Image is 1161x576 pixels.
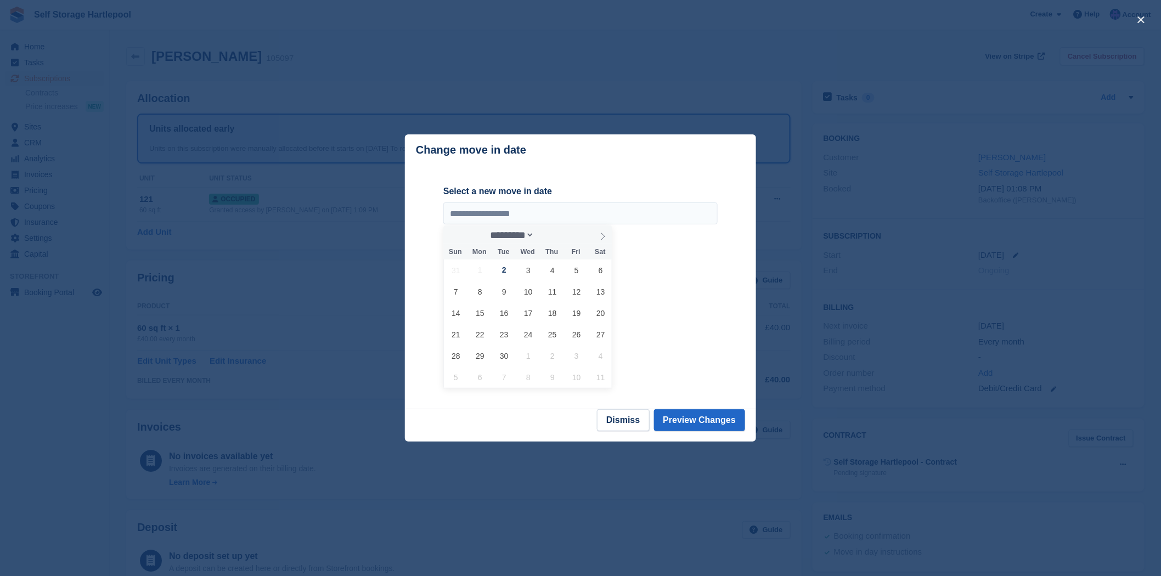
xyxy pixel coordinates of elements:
span: September 10, 2025 [517,281,539,302]
span: September 15, 2025 [469,302,491,324]
span: September 20, 2025 [590,302,611,324]
span: Thu [540,249,564,256]
span: September 24, 2025 [517,324,539,345]
span: August 31, 2025 [445,259,466,281]
p: Change move in date [416,144,526,156]
input: Year [534,229,569,241]
span: October 11, 2025 [590,366,611,388]
span: September 22, 2025 [469,324,491,345]
span: September 16, 2025 [493,302,515,324]
span: October 7, 2025 [493,366,515,388]
span: September 30, 2025 [493,345,515,366]
span: September 14, 2025 [445,302,466,324]
span: September 19, 2025 [566,302,587,324]
button: Dismiss [597,409,649,431]
span: September 9, 2025 [493,281,515,302]
span: September 29, 2025 [469,345,491,366]
span: Sun [443,249,467,256]
span: October 10, 2025 [566,366,587,388]
span: September 5, 2025 [566,259,587,281]
span: September 25, 2025 [542,324,563,345]
span: October 3, 2025 [566,345,587,366]
span: September 13, 2025 [590,281,611,302]
span: September 21, 2025 [445,324,466,345]
span: September 6, 2025 [590,259,611,281]
span: September 7, 2025 [445,281,466,302]
select: Month [487,229,535,241]
span: September 17, 2025 [517,302,539,324]
span: October 8, 2025 [517,366,539,388]
span: Sat [588,249,612,256]
button: close [1132,11,1150,29]
span: October 9, 2025 [542,366,563,388]
label: Select a new move in date [443,185,718,198]
span: October 1, 2025 [517,345,539,366]
span: September 4, 2025 [542,259,563,281]
span: September 27, 2025 [590,324,611,345]
button: Preview Changes [654,409,746,431]
span: Wed [516,249,540,256]
span: Mon [467,249,492,256]
span: October 2, 2025 [542,345,563,366]
span: September 18, 2025 [542,302,563,324]
span: October 4, 2025 [590,345,611,366]
span: September 8, 2025 [469,281,491,302]
span: October 6, 2025 [469,366,491,388]
span: Fri [564,249,588,256]
span: September 1, 2025 [469,259,491,281]
span: September 12, 2025 [566,281,587,302]
span: September 26, 2025 [566,324,587,345]
span: September 3, 2025 [517,259,539,281]
span: September 11, 2025 [542,281,563,302]
span: October 5, 2025 [445,366,466,388]
span: Tue [492,249,516,256]
span: September 28, 2025 [445,345,466,366]
span: September 2, 2025 [493,259,515,281]
span: September 23, 2025 [493,324,515,345]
